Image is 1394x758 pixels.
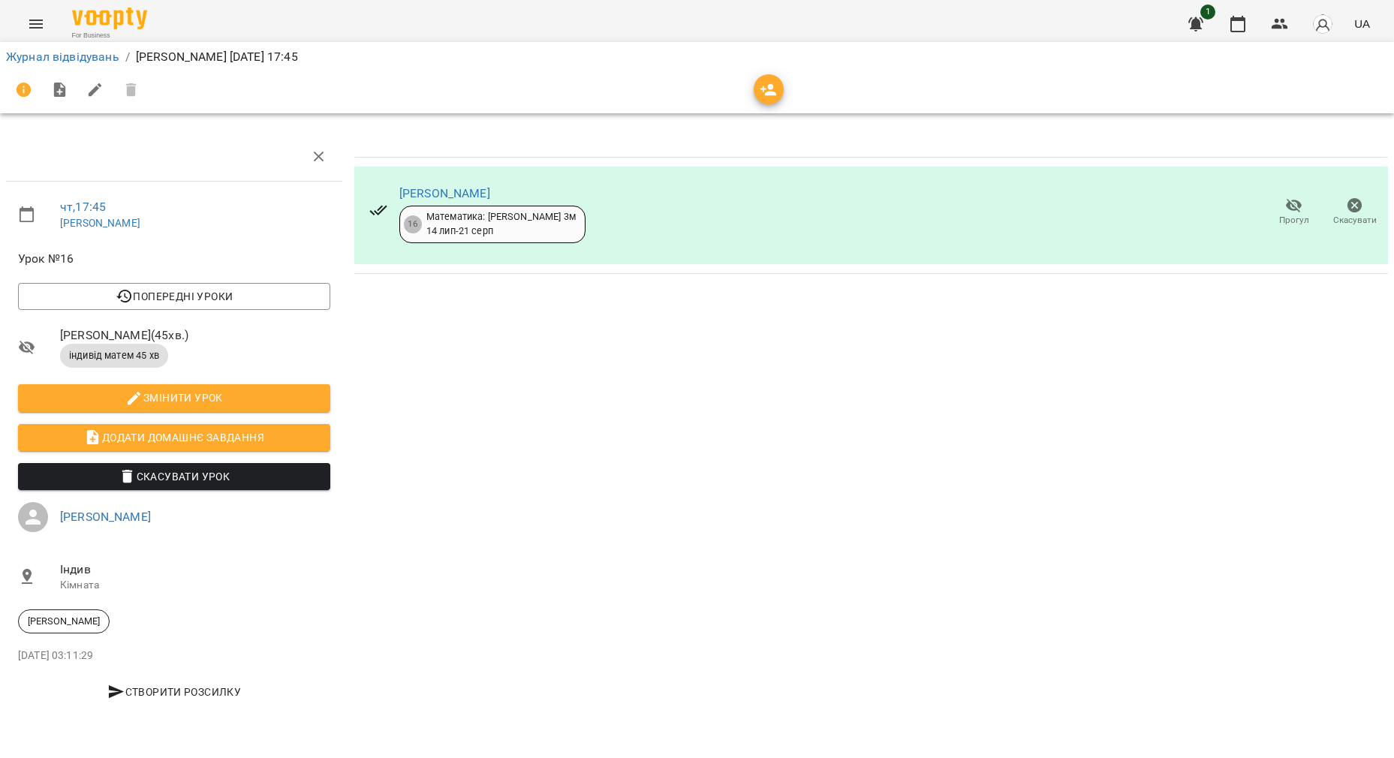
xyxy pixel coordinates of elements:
button: Скасувати [1324,191,1385,233]
span: Створити розсилку [24,683,324,701]
span: Скасувати Урок [30,468,318,486]
button: Попередні уроки [18,283,330,310]
img: avatar_s.png [1312,14,1333,35]
span: Урок №16 [18,250,330,268]
span: 1 [1200,5,1215,20]
span: Індив [60,561,330,579]
div: 16 [404,215,422,233]
button: Скасувати Урок [18,463,330,490]
p: Кімната [60,578,330,593]
nav: breadcrumb [6,48,1388,66]
a: Журнал відвідувань [6,50,119,64]
span: [PERSON_NAME] [19,615,109,628]
span: Скасувати [1333,214,1377,227]
button: Створити розсилку [18,678,330,705]
li: / [125,48,130,66]
a: [PERSON_NAME] [60,510,151,524]
a: [PERSON_NAME] [399,186,490,200]
p: [DATE] 03:11:29 [18,648,330,663]
a: [PERSON_NAME] [60,217,140,229]
span: Прогул [1279,214,1309,227]
a: чт , 17:45 [60,200,106,214]
span: Попередні уроки [30,287,318,305]
button: Menu [18,6,54,42]
div: [PERSON_NAME] [18,609,110,633]
button: UA [1348,10,1376,38]
span: UA [1354,16,1370,32]
span: індивід матем 45 хв [60,349,168,362]
button: Змінити урок [18,384,330,411]
span: Змінити урок [30,389,318,407]
div: Математика: [PERSON_NAME] 3м 14 лип - 21 серп [426,210,576,238]
span: Додати домашнє завдання [30,429,318,447]
span: [PERSON_NAME] ( 45 хв. ) [60,326,330,344]
img: Voopty Logo [72,8,147,29]
span: For Business [72,31,147,41]
button: Додати домашнє завдання [18,424,330,451]
p: [PERSON_NAME] [DATE] 17:45 [136,48,298,66]
button: Прогул [1263,191,1324,233]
